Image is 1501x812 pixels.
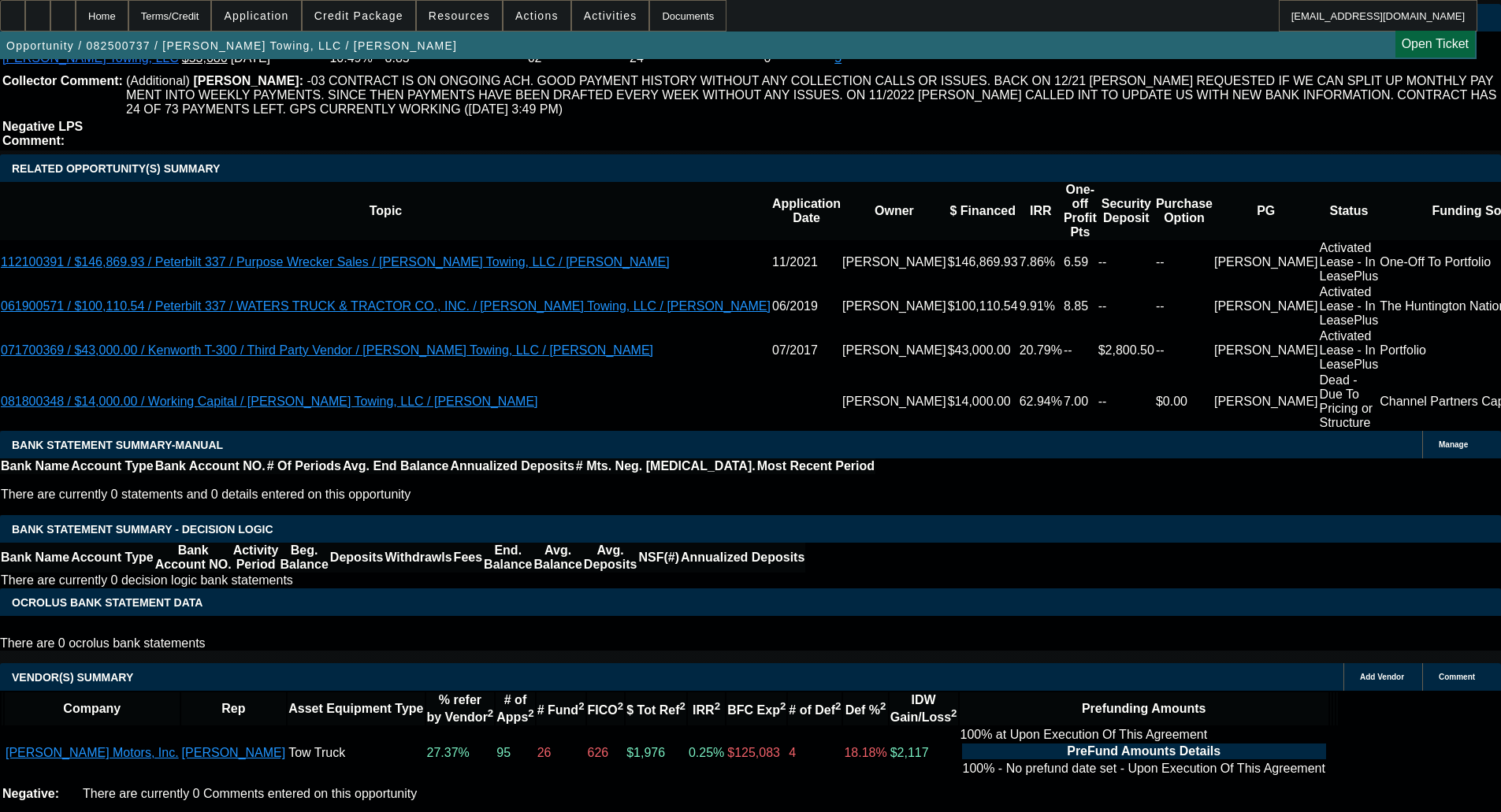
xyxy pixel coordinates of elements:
[890,727,958,779] td: $2,117
[266,458,342,474] th: # Of Periods
[1319,373,1380,431] td: Dead - Due To Pricing or Structure
[771,328,842,373] td: 07/2017
[429,9,490,22] span: Resources
[12,439,223,451] span: BANK STATEMENT SUMMARY-MANUAL
[951,707,957,719] sup: 2
[842,182,947,240] th: Owner
[288,727,424,779] td: Tow Truck
[947,182,1019,240] th: $ Financed
[6,39,457,52] span: Opportunity / 082500737 / [PERSON_NAME] Towing, LLC / [PERSON_NAME]
[417,1,502,31] button: Resources
[1019,284,1063,328] td: 9.91%
[1155,240,1213,284] td: --
[212,1,300,31] button: Application
[771,284,842,328] td: 06/2019
[1213,182,1319,240] th: PG
[384,543,452,573] th: Withdrawls
[880,700,886,712] sup: 2
[193,74,303,87] b: [PERSON_NAME]:
[427,693,494,724] b: % refer by Vendor
[288,702,423,715] b: Asset Equipment Type
[890,693,957,724] b: IDW Gain/Loss
[232,543,280,573] th: Activity Period
[842,373,947,431] td: [PERSON_NAME]
[2,787,59,800] b: Negative:
[771,182,842,240] th: Application Date
[453,543,483,573] th: Fees
[1063,328,1098,373] td: --
[1063,182,1098,240] th: One-off Profit Pts
[224,9,288,22] span: Application
[680,543,805,573] th: Annualized Deposits
[279,543,329,573] th: Beg. Balance
[1155,373,1213,431] td: $0.00
[1155,284,1213,328] td: --
[756,458,875,474] th: Most Recent Period
[1063,284,1098,328] td: 8.85
[835,700,841,712] sup: 2
[626,727,686,779] td: $1,976
[2,74,123,87] b: Collector Comment:
[1098,182,1155,240] th: Security Deposit
[496,693,533,724] b: # of Apps
[727,703,786,717] b: BFC Exp
[449,458,574,474] th: Annualized Deposits
[1019,182,1063,240] th: IRR
[715,700,720,712] sup: 2
[962,761,1326,777] td: 100% - No prefund date set - Upon Execution Of This Agreement
[12,162,220,175] span: RELATED OPPORTUNITY(S) SUMMARY
[1155,328,1213,373] td: --
[1319,240,1380,284] td: Activated Lease - In LeasePlus
[1213,240,1319,284] td: [PERSON_NAME]
[842,240,947,284] td: [PERSON_NAME]
[845,703,886,717] b: Def %
[626,703,685,717] b: $ Tot Ref
[1063,373,1098,431] td: 7.00
[1213,284,1319,328] td: [PERSON_NAME]
[679,700,685,712] sup: 2
[1319,182,1380,240] th: Status
[583,543,638,573] th: Avg. Deposits
[947,328,1019,373] td: $43,000.00
[575,458,756,474] th: # Mts. Neg. [MEDICAL_DATA].
[426,727,495,779] td: 27.37%
[1,343,653,357] a: 071700369 / $43,000.00 / Kenworth T-300 / Third Party Vendor / [PERSON_NAME] Towing, LLC / [PERSO...
[693,703,720,717] b: IRR
[12,523,273,536] span: Bank Statement Summary - Decision Logic
[1082,702,1206,715] b: Prefunding Amounts
[70,458,154,474] th: Account Type
[12,596,202,609] span: OCROLUS BANK STATEMENT DATA
[221,702,245,715] b: Rep
[12,671,133,684] span: VENDOR(S) SUMMARY
[2,120,83,147] b: Negative LPS Comment:
[947,373,1019,431] td: $14,000.00
[578,700,584,712] sup: 2
[70,543,154,573] th: Account Type
[488,707,493,719] sup: 2
[329,543,385,573] th: Deposits
[182,746,286,759] a: [PERSON_NAME]
[1319,328,1380,373] td: Activated Lease - In LeasePlus
[533,543,582,573] th: Avg. Balance
[1,395,538,408] a: 081800348 / $14,000.00 / Working Capital / [PERSON_NAME] Towing, LLC / [PERSON_NAME]
[1155,182,1213,240] th: Purchase Option
[342,458,450,474] th: Avg. End Balance
[572,1,649,31] button: Activities
[789,703,841,717] b: # of Def
[1319,284,1380,328] td: Activated Lease - In LeasePlus
[1098,373,1155,431] td: --
[537,703,585,717] b: # Fund
[503,1,570,31] button: Actions
[126,74,1496,116] span: -03 CONTRACT IS ON ONGOING ACH. GOOD PAYMENT HISTORY WITHOUT ANY COLLECTION CALLS OR ISSUES. BACK...
[788,727,842,779] td: 4
[1019,328,1063,373] td: 20.79%
[771,240,842,284] td: 11/2021
[588,703,624,717] b: FICO
[496,727,534,779] td: 95
[528,707,533,719] sup: 2
[1,488,875,502] p: There are currently 0 statements and 0 details entered on this opportunity
[1098,240,1155,284] td: --
[1019,240,1063,284] td: 7.86%
[1395,31,1475,57] a: Open Ticket
[1213,328,1319,373] td: [PERSON_NAME]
